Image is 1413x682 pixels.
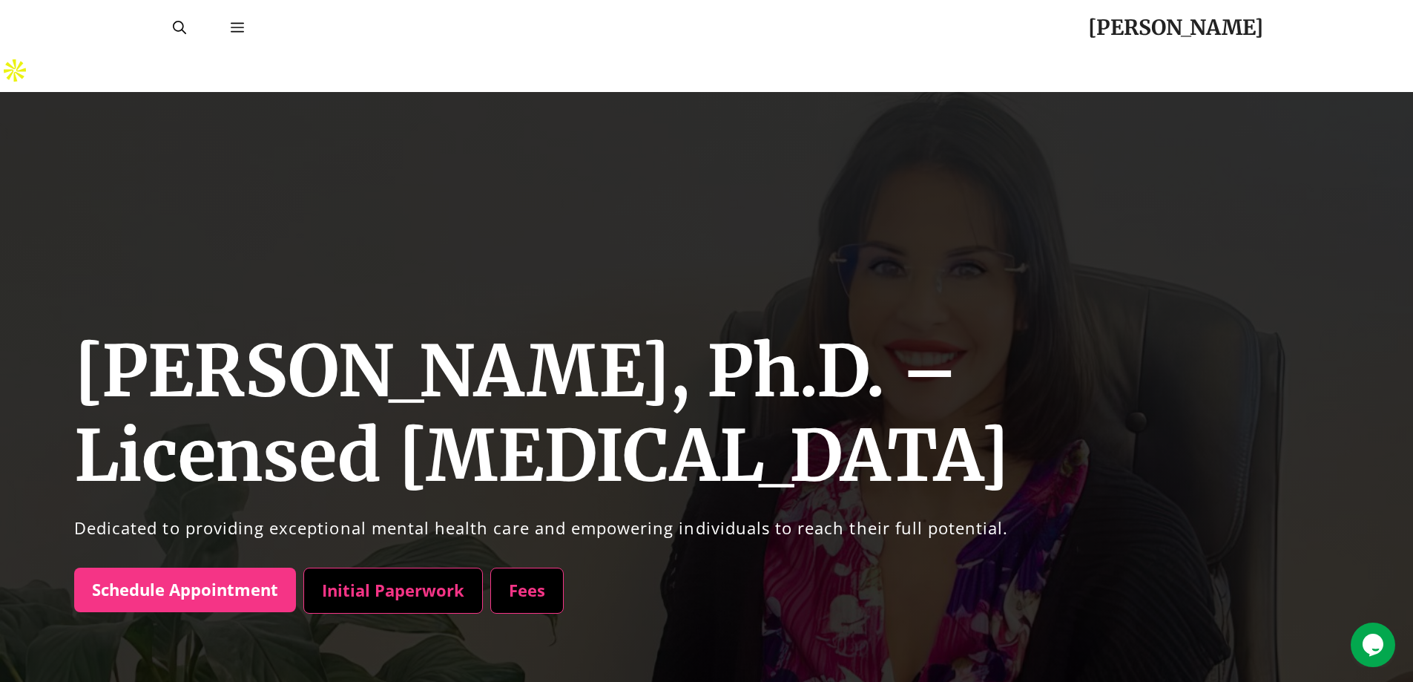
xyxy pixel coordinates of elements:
[303,568,483,614] a: Initial Paperwork
[74,329,1413,499] h1: [PERSON_NAME], Ph.D. – Licensed [MEDICAL_DATA]
[1088,14,1263,41] a: [PERSON_NAME]
[1351,623,1398,667] iframe: chat widget
[74,514,1413,543] p: Dedicated to providing exceptional mental health care and empowering individuals to reach their f...
[74,568,296,612] a: Schedule Appointment
[490,568,564,614] a: Fees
